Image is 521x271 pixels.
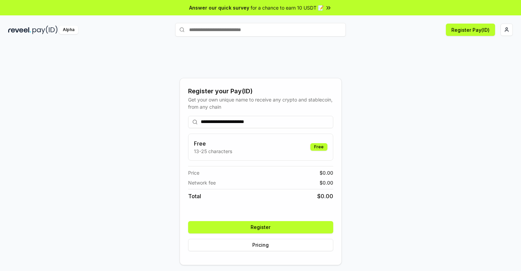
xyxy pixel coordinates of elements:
[194,139,232,148] h3: Free
[317,192,333,200] span: $ 0.00
[320,169,333,176] span: $ 0.00
[310,143,327,151] div: Free
[188,221,333,233] button: Register
[188,192,201,200] span: Total
[251,4,324,11] span: for a chance to earn 10 USDT 📝
[188,96,333,110] div: Get your own unique name to receive any crypto and stablecoin, from any chain
[188,169,199,176] span: Price
[194,148,232,155] p: 13-25 characters
[189,4,249,11] span: Answer our quick survey
[320,179,333,186] span: $ 0.00
[188,179,216,186] span: Network fee
[32,26,58,34] img: pay_id
[446,24,495,36] button: Register Pay(ID)
[188,239,333,251] button: Pricing
[59,26,78,34] div: Alpha
[188,86,333,96] div: Register your Pay(ID)
[8,26,31,34] img: reveel_dark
